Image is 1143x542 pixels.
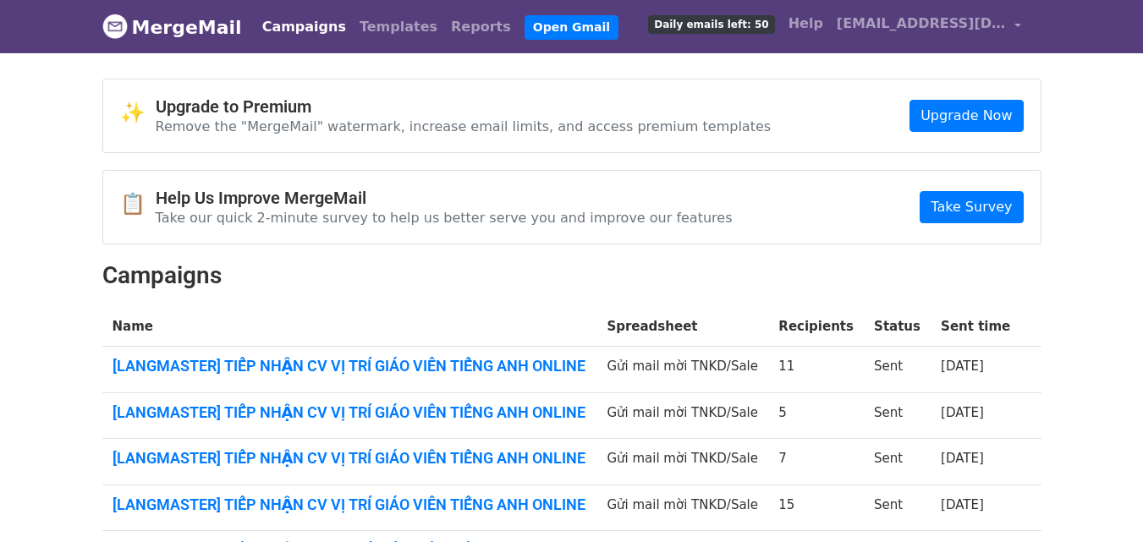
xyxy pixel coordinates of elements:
[909,100,1023,132] a: Upgrade Now
[920,191,1023,223] a: Take Survey
[596,392,768,439] td: Gửi mail mời TNKD/Sale
[596,485,768,531] td: Gửi mail mời TNKD/Sale
[102,261,1041,290] h2: Campaigns
[353,10,444,44] a: Templates
[113,449,587,468] a: [LANGMASTER] TIẾP NHẬN CV VỊ TRÍ GIÁO VIÊN TIẾNG ANH ONLINE
[941,405,984,420] a: [DATE]
[864,439,931,485] td: Sent
[864,347,931,393] td: Sent
[941,451,984,466] a: [DATE]
[830,7,1028,47] a: [EMAIL_ADDRESS][DOMAIN_NAME]
[120,192,156,216] span: 📋
[641,7,781,41] a: Daily emails left: 50
[864,392,931,439] td: Sent
[102,14,128,39] img: MergeMail logo
[156,188,733,208] h4: Help Us Improve MergeMail
[864,307,931,347] th: Status
[596,439,768,485] td: Gửi mail mời TNKD/Sale
[941,497,984,512] a: [DATE]
[596,347,768,393] td: Gửi mail mời TNKD/Sale
[941,359,984,374] a: [DATE]
[156,209,733,227] p: Take our quick 2-minute survey to help us better serve you and improve our features
[864,485,931,531] td: Sent
[768,347,864,393] td: 11
[525,15,618,40] a: Open Gmail
[768,307,864,347] th: Recipients
[837,14,1006,34] span: [EMAIL_ADDRESS][DOMAIN_NAME]
[113,357,587,375] a: [LANGMASTER] TIẾP NHẬN CV VỊ TRÍ GIÁO VIÊN TIẾNG ANH ONLINE
[102,9,242,45] a: MergeMail
[768,392,864,439] td: 5
[156,118,772,135] p: Remove the "MergeMail" watermark, increase email limits, and access premium templates
[596,307,768,347] th: Spreadsheet
[113,403,587,422] a: [LANGMASTER] TIẾP NHẬN CV VỊ TRÍ GIÁO VIÊN TIẾNG ANH ONLINE
[648,15,774,34] span: Daily emails left: 50
[156,96,772,117] h4: Upgrade to Premium
[931,307,1020,347] th: Sent time
[113,495,587,514] a: [LANGMASTER] TIẾP NHẬN CV VỊ TRÍ GIÁO VIÊN TIẾNG ANH ONLINE
[768,485,864,531] td: 15
[768,439,864,485] td: 7
[256,10,353,44] a: Campaigns
[102,307,597,347] th: Name
[444,10,518,44] a: Reports
[120,101,156,125] span: ✨
[782,7,830,41] a: Help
